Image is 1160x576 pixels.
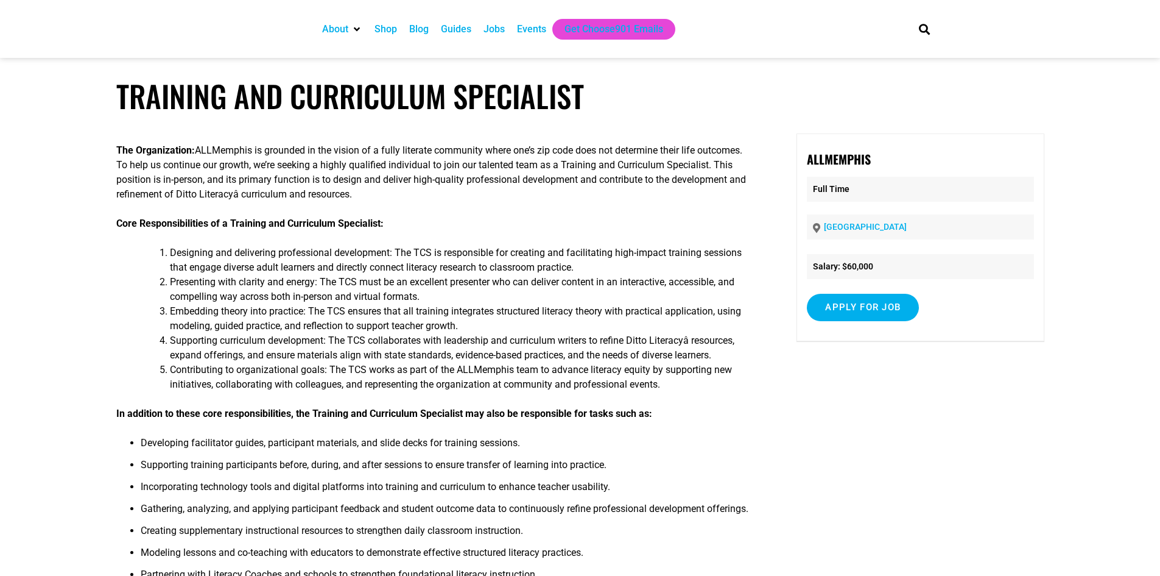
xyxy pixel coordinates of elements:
div: About [316,19,368,40]
li: Presenting with clarity and energy: The TCS must be an excellent presenter who can deliver conten... [170,275,751,304]
nav: Main nav [316,19,898,40]
li: Contributing to organizational goals: The TCS works as part of the ALLMemphis team to advance lit... [170,363,751,392]
div: Search [914,19,934,39]
a: Jobs [483,22,505,37]
p: Full Time [807,177,1033,202]
a: Blog [409,22,429,37]
li: Incorporating technology tools and digital platforms into training and curriculum to enhance teac... [141,480,751,502]
a: Shop [374,22,397,37]
li: Developing facilitator guides, participant materials, and slide decks for training sessions. [141,436,751,458]
strong: ALLMemphis [807,150,871,168]
li: Gathering, analyzing, and applying participant feedback and student outcome data to continuously ... [141,502,751,524]
a: Guides [441,22,471,37]
strong: The Organization: [116,144,195,156]
li: Embedding theory into practice: The TCS ensures that all training integrates structured literacy ... [170,304,751,333]
a: Get Choose901 Emails [564,22,663,37]
strong: Core Responsibilities of a Training and Curriculum Specialist: [116,218,384,229]
a: Events [517,22,546,37]
li: Salary: $60,000 [807,254,1033,279]
p: ALLMemphis is grounded in the vision of a fully literate community where one’s zip code does not ... [116,143,751,202]
h1: Training and Curriculum Specialist [116,78,1044,114]
input: Apply for job [807,294,919,321]
li: Designing and delivering professional development: The TCS is responsible for creating and facili... [170,246,751,275]
a: [GEOGRAPHIC_DATA] [824,222,907,232]
li: Creating supplementary instructional resources to strengthen daily classroom instruction. [141,524,751,546]
a: About [322,22,348,37]
li: Supporting curriculum development: The TCS collaborates with leadership and curriculum writers to... [170,333,751,363]
li: Modeling lessons and co-teaching with educators to demonstrate effective structured literacy prac... [141,546,751,567]
li: Supporting training participants before, during, and after sessions to ensure transfer of learnin... [141,458,751,480]
strong: In addition to these core responsibilities, the Training and Curriculum Specialist may also be re... [116,408,652,419]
